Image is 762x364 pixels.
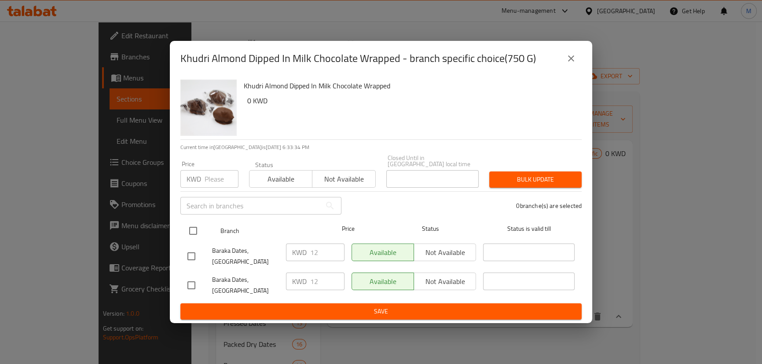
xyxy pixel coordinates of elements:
[187,306,575,317] span: Save
[220,226,312,237] span: Branch
[180,51,536,66] h2: Khudri Almond Dipped In Milk Chocolate Wrapped - branch specific choice(750 G)
[212,245,279,267] span: Baraka Dates, [GEOGRAPHIC_DATA]
[205,170,238,188] input: Please enter price
[483,223,575,234] span: Status is valid till
[310,244,344,261] input: Please enter price
[316,173,372,186] span: Not available
[180,80,237,136] img: Khudri Almond Dipped In Milk Chocolate Wrapped
[180,143,582,151] p: Current time in [GEOGRAPHIC_DATA] is [DATE] 6:33:34 PM
[249,170,312,188] button: Available
[312,170,375,188] button: Not available
[244,80,575,92] h6: Khudri Almond Dipped In Milk Chocolate Wrapped
[496,174,575,185] span: Bulk update
[319,223,377,234] span: Price
[292,247,307,258] p: KWD
[561,48,582,69] button: close
[489,171,582,188] button: Bulk update
[180,197,321,215] input: Search in branches
[516,201,582,210] p: 0 branche(s) are selected
[253,173,309,186] span: Available
[385,223,476,234] span: Status
[247,95,575,107] h6: 0 KWD
[187,174,201,184] p: KWD
[180,303,582,320] button: Save
[292,276,307,287] p: KWD
[212,274,279,296] span: Baraka Dates, [GEOGRAPHIC_DATA]
[310,273,344,290] input: Please enter price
